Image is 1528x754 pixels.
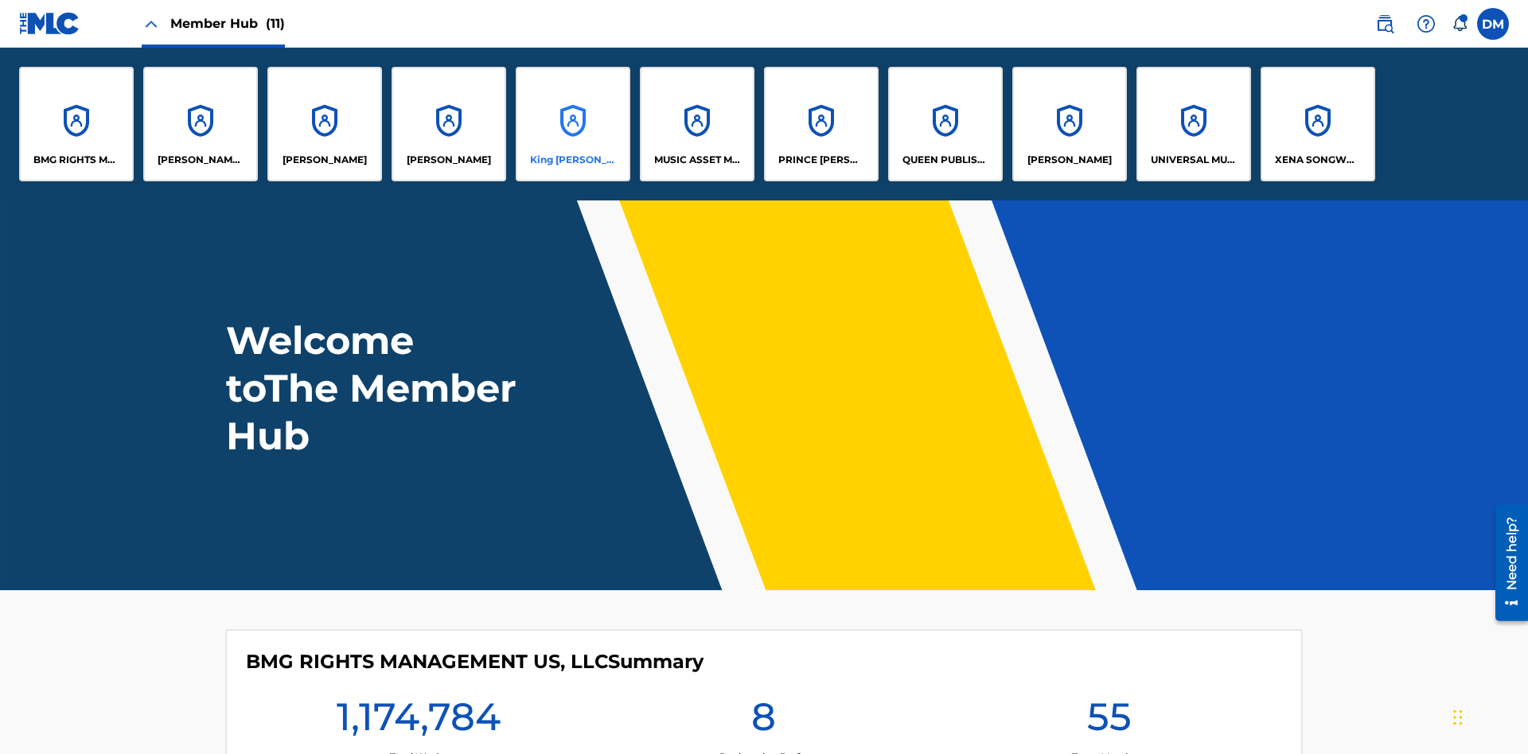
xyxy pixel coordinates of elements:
span: (11) [266,16,285,31]
div: Help [1410,8,1442,40]
p: MUSIC ASSET MANAGEMENT (MAM) [654,153,741,167]
p: RONALD MCTESTERSON [1027,153,1112,167]
img: help [1417,14,1436,33]
a: AccountsBMG RIGHTS MANAGEMENT US, LLC [19,67,134,181]
iframe: Resource Center [1483,499,1528,629]
div: Notifications [1452,16,1468,32]
p: UNIVERSAL MUSIC PUB GROUP [1151,153,1238,167]
p: CLEO SONGWRITER [158,153,244,167]
img: search [1375,14,1394,33]
img: Close [142,14,161,33]
p: EYAMA MCSINGER [407,153,491,167]
img: MLC Logo [19,12,80,35]
div: Drag [1453,694,1463,741]
p: ELVIS COSTELLO [283,153,367,167]
a: AccountsXENA SONGWRITER [1261,67,1375,181]
h1: Welcome to The Member Hub [226,317,524,460]
a: AccountsKing [PERSON_NAME] [516,67,630,181]
a: Accounts[PERSON_NAME] [267,67,382,181]
p: PRINCE MCTESTERSON [778,153,865,167]
p: King McTesterson [530,153,617,167]
a: Accounts[PERSON_NAME] [392,67,506,181]
iframe: Chat Widget [1448,678,1528,754]
a: Accounts[PERSON_NAME] [1012,67,1127,181]
a: AccountsQUEEN PUBLISHA [888,67,1003,181]
span: Member Hub [170,14,285,33]
p: BMG RIGHTS MANAGEMENT US, LLC [33,153,120,167]
a: Public Search [1369,8,1401,40]
p: XENA SONGWRITER [1275,153,1362,167]
h1: 1,174,784 [337,693,501,750]
a: AccountsPRINCE [PERSON_NAME] [764,67,879,181]
h4: BMG RIGHTS MANAGEMENT US, LLC [246,650,704,674]
a: AccountsUNIVERSAL MUSIC PUB GROUP [1136,67,1251,181]
div: User Menu [1477,8,1509,40]
a: Accounts[PERSON_NAME] SONGWRITER [143,67,258,181]
h1: 8 [751,693,776,750]
p: QUEEN PUBLISHA [902,153,989,167]
h1: 55 [1087,693,1132,750]
a: AccountsMUSIC ASSET MANAGEMENT (MAM) [640,67,754,181]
